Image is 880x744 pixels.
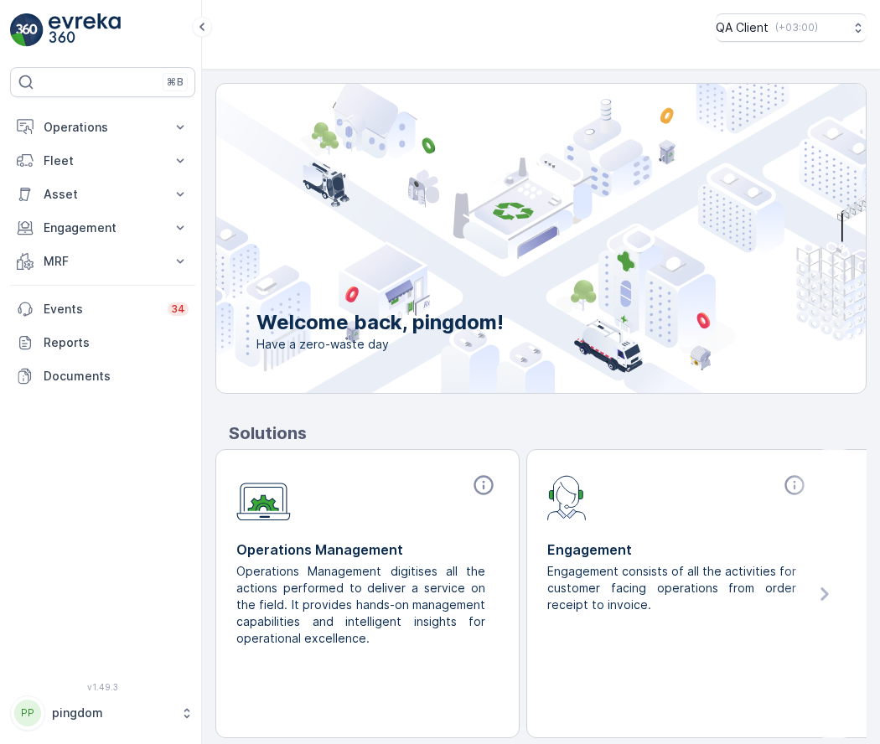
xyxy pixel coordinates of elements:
[10,144,195,178] button: Fleet
[229,421,867,446] p: Solutions
[547,473,587,520] img: module-icon
[10,245,195,278] button: MRF
[14,700,41,726] div: PP
[52,705,172,721] p: pingdom
[547,540,810,560] p: Engagement
[167,75,184,89] p: ⌘B
[171,302,185,316] p: 34
[236,540,499,560] p: Operations Management
[256,309,504,336] p: Welcome back, pingdom!
[775,21,818,34] p: ( +03:00 )
[44,253,162,270] p: MRF
[141,84,866,393] img: city illustration
[10,326,195,359] a: Reports
[44,334,189,351] p: Reports
[547,563,796,613] p: Engagement consists of all the activities for customer facing operations from order receipt to in...
[44,220,162,236] p: Engagement
[10,111,195,144] button: Operations
[716,13,867,42] button: QA Client(+03:00)
[10,13,44,47] img: logo
[44,301,158,318] p: Events
[44,152,162,169] p: Fleet
[44,119,162,136] p: Operations
[236,563,485,647] p: Operations Management digitises all the actions performed to deliver a service on the field. It p...
[10,292,195,326] a: Events34
[10,682,195,692] span: v 1.49.3
[716,19,769,36] p: QA Client
[236,473,291,521] img: module-icon
[10,695,195,731] button: PPpingdom
[256,336,504,353] span: Have a zero-waste day
[44,186,162,203] p: Asset
[44,368,189,385] p: Documents
[10,178,195,211] button: Asset
[10,211,195,245] button: Engagement
[10,359,195,393] a: Documents
[49,13,121,47] img: logo_light-DOdMpM7g.png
